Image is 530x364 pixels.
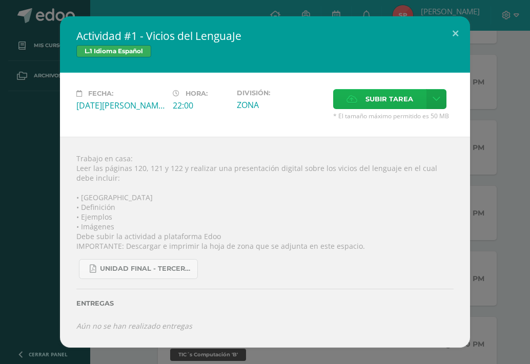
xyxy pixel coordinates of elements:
label: Entregas [76,299,454,307]
span: Subir tarea [365,90,413,109]
button: Close (Esc) [441,16,470,51]
i: Aún no se han realizado entregas [76,321,192,331]
label: División: [237,89,325,97]
span: L.1 Idioma Español [76,45,151,57]
span: * El tamaño máximo permitido es 50 MB [333,112,454,120]
span: Fecha: [88,90,113,97]
div: [DATE][PERSON_NAME] [76,100,165,111]
div: 22:00 [173,100,229,111]
span: Hora: [186,90,208,97]
a: UNIDAD FINAL - TERCERO BASICO A-B-C.pdf [79,259,198,279]
span: UNIDAD FINAL - TERCERO BASICO A-B-C.pdf [100,265,192,273]
div: ZONA [237,99,325,111]
h2: Actividad #1 - Vicios del LenguaJe [76,29,454,43]
div: Trabajo en casa: Leer las páginas 120, 121 y 122 y realizar una presentación digital sobre los vi... [60,137,470,348]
